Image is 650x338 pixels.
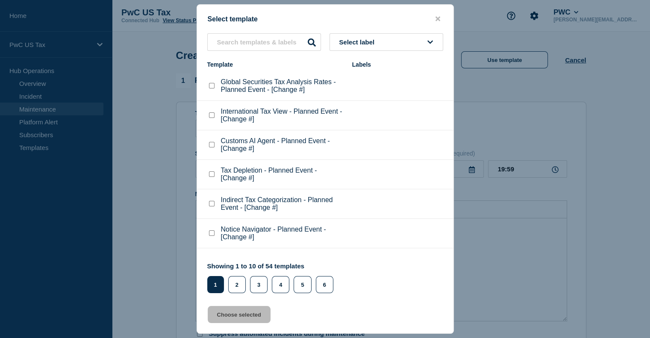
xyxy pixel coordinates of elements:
div: Select template [197,15,453,23]
div: Template [207,61,344,68]
p: Global Securities Tax Analysis Rates - Planned Event - [Change #] [221,78,344,94]
input: Search templates & labels [207,33,321,51]
button: 1 [207,276,224,293]
div: Labels [352,61,443,68]
input: Global Securities Tax Analysis Rates - Planned Event - [Change #] checkbox [209,83,215,88]
button: Select label [329,33,443,51]
button: 3 [250,276,268,293]
p: Tax Depletion - Planned Event - [Change #] [221,167,344,182]
button: 4 [272,276,289,293]
button: 5 [294,276,311,293]
p: Indirect Tax Categorization - Planned Event - [Change #] [221,196,344,212]
p: WMTS Infoshare - Planned Event - [Change #] [221,255,344,270]
p: Customs AI Agent - Planned Event - [Change #] [221,137,344,153]
span: Select label [339,38,378,46]
button: Choose selected [208,306,271,323]
input: Notice Navigator - Planned Event - [Change #] checkbox [209,230,215,236]
input: Indirect Tax Categorization - Planned Event - [Change #] checkbox [209,201,215,206]
p: Showing 1 to 10 of 54 templates [207,262,338,270]
input: Customs AI Agent - Planned Event - [Change #] checkbox [209,142,215,147]
input: International Tax View - Planned Event - [Change #] checkbox [209,112,215,118]
button: close button [433,15,443,23]
button: 2 [228,276,246,293]
button: 6 [316,276,333,293]
p: International Tax View - Planned Event - [Change #] [221,108,344,123]
input: Tax Depletion - Planned Event - [Change #] checkbox [209,171,215,177]
p: Notice Navigator - Planned Event - [Change #] [221,226,344,241]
